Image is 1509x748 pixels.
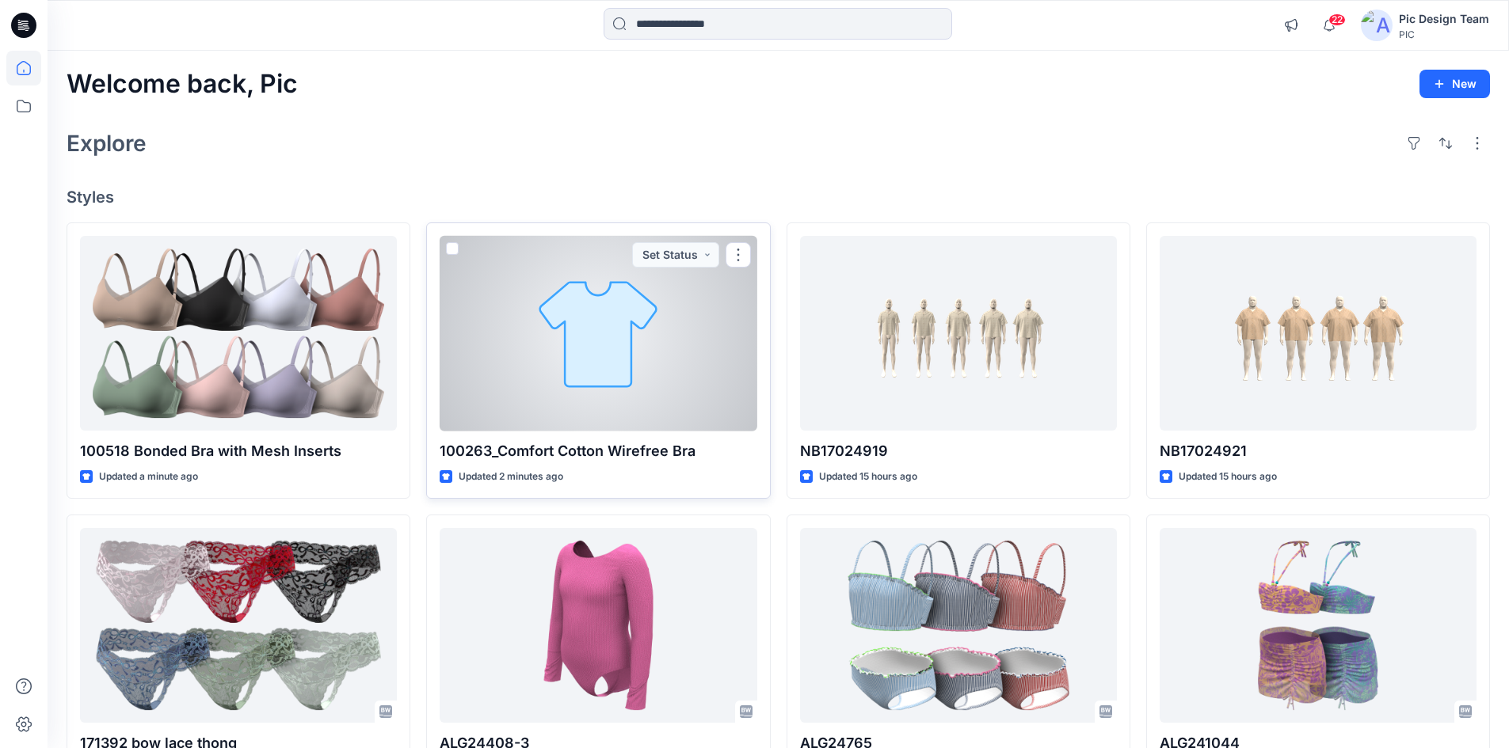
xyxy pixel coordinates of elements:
[1361,9,1393,41] img: avatar
[80,236,397,431] a: 100518 Bonded Bra with Mesh Inserts
[67,70,298,99] h2: Welcome back, Pic
[800,528,1117,723] a: ALG24765
[99,469,198,485] p: Updated a minute ago
[1328,13,1346,26] span: 22
[800,236,1117,431] a: NB17024919
[1160,440,1477,462] p: NB17024921
[80,440,397,462] p: 100518 Bonded Bra with Mesh Inserts
[67,188,1490,207] h4: Styles
[80,528,397,723] a: 171392 bow lace thong
[440,528,756,723] a: ALG24408-3
[1399,28,1489,40] div: PIC
[67,131,147,156] h2: Explore
[819,469,917,485] p: Updated 15 hours ago
[440,440,756,462] p: 100263_Comfort Cotton Wirefree Bra
[1160,236,1477,431] a: NB17024921
[440,236,756,431] a: 100263_Comfort Cotton Wirefree Bra
[800,440,1117,462] p: NB17024919
[1419,70,1490,98] button: New
[459,469,563,485] p: Updated 2 minutes ago
[1179,469,1277,485] p: Updated 15 hours ago
[1160,528,1477,723] a: ALG241044
[1399,9,1489,28] div: Pic Design Team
